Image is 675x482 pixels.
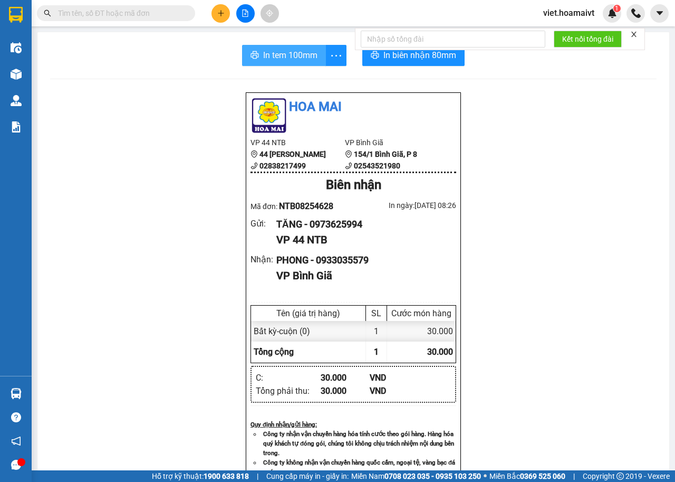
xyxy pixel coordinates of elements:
[276,253,448,268] div: PHONG - 0933035579
[562,33,613,45] span: Kết nối tổng đài
[615,5,619,12] span: 1
[204,472,249,480] strong: 1900 633 818
[259,150,326,158] b: 44 [PERSON_NAME]
[256,371,321,384] div: C :
[73,58,139,78] b: 154/1 Bình Giã, P 8
[73,45,140,56] li: VP Bình Giã
[58,7,182,19] input: Tìm tên, số ĐT hoặc mã đơn
[613,5,621,12] sup: 1
[650,4,669,23] button: caret-down
[325,45,346,66] button: more
[263,49,317,62] span: In tem 100mm
[263,430,454,457] strong: Công ty nhận vận chuyển hàng hóa tính cước theo gói hàng. Hàng hóa quý khách tự đóng gói, chúng t...
[354,162,400,170] b: 02543521980
[250,420,456,429] div: Quy định nhận/gửi hàng :
[326,49,346,62] span: more
[371,51,379,61] span: printer
[384,472,481,480] strong: 0708 023 035 - 0935 103 250
[353,200,456,211] div: In ngày: [DATE] 08:26
[390,308,453,318] div: Cước món hàng
[279,201,333,211] span: NTB08254628
[276,268,448,284] div: VP Bình Giã
[276,217,448,232] div: TĂNG - 0973625994
[257,470,258,482] span: |
[242,45,326,66] button: printerIn tem 100mm
[11,412,21,422] span: question-circle
[520,472,565,480] strong: 0369 525 060
[351,470,481,482] span: Miền Nam
[250,217,276,230] div: Gửi :
[263,459,455,476] strong: Công ty không nhận vận chuyển hàng quốc cấm, ngoại tệ, vàng bạc đá quý.
[370,371,419,384] div: VND
[250,97,456,117] li: Hoa Mai
[5,45,73,56] li: VP 44 NTB
[250,137,345,148] li: VP 44 NTB
[254,326,310,336] span: Bất kỳ - cuộn (0)
[11,460,21,470] span: message
[369,308,384,318] div: SL
[152,470,249,482] span: Hỗ trợ kỹ thuật:
[573,470,575,482] span: |
[256,384,321,398] div: Tổng phải thu :
[11,388,22,399] img: warehouse-icon
[616,472,624,480] span: copyright
[5,5,153,25] li: Hoa Mai
[631,8,641,18] img: phone-icon
[607,8,617,18] img: icon-new-feature
[361,31,545,48] input: Nhập số tổng đài
[9,7,23,23] img: logo-vxr
[11,436,21,446] span: notification
[73,59,80,66] span: environment
[266,10,273,17] span: aim
[242,10,249,17] span: file-add
[374,347,379,357] span: 1
[261,4,279,23] button: aim
[11,69,22,80] img: warehouse-icon
[236,4,255,23] button: file-add
[250,200,353,213] div: Mã đơn:
[354,150,417,158] b: 154/1 Bình Giã, P 8
[44,10,51,17] span: search
[250,162,258,169] span: phone
[345,137,439,148] li: VP Bình Giã
[211,4,230,23] button: plus
[276,232,448,248] div: VP 44 NTB
[370,384,419,398] div: VND
[250,51,259,61] span: printer
[250,97,287,134] img: logo.jpg
[554,31,622,48] button: Kết nối tổng đài
[266,470,349,482] span: Cung cấp máy in - giấy in:
[366,321,387,342] div: 1
[362,45,465,66] button: printerIn biên nhận 80mm
[250,175,456,195] div: Biên nhận
[489,470,565,482] span: Miền Bắc
[259,162,306,170] b: 02838217499
[321,384,370,398] div: 30.000
[250,253,276,266] div: Nhận :
[383,49,456,62] span: In biên nhận 80mm
[5,59,13,66] span: environment
[217,10,225,17] span: plus
[345,150,352,158] span: environment
[484,474,487,478] span: ⚪️
[655,8,664,18] span: caret-down
[535,6,603,20] span: viet.hoamaivt
[387,321,456,342] div: 30.000
[427,347,453,357] span: 30.000
[250,150,258,158] span: environment
[345,162,352,169] span: phone
[254,308,363,318] div: Tên (giá trị hàng)
[11,121,22,133] img: solution-icon
[630,31,638,38] span: close
[5,5,42,42] img: logo.jpg
[321,371,370,384] div: 30.000
[11,95,22,106] img: warehouse-icon
[11,42,22,53] img: warehouse-icon
[254,347,294,357] span: Tổng cộng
